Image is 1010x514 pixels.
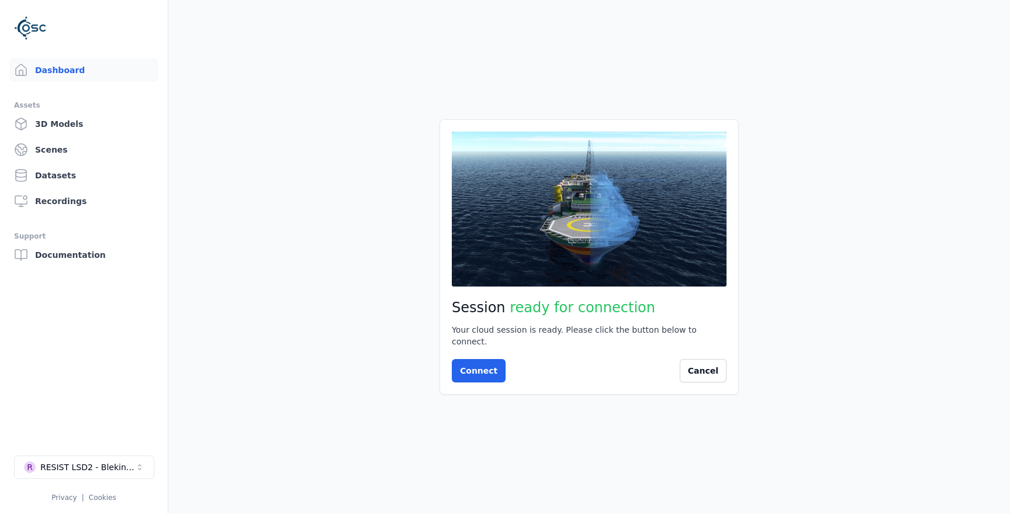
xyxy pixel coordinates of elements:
button: Cancel [680,359,727,382]
div: Your cloud session is ready. Please click the button below to connect. [452,324,727,347]
div: RESIST LSD2 - Blekinge [40,461,135,473]
a: Privacy [51,494,77,502]
div: R [24,461,36,473]
div: Assets [14,98,154,112]
a: 3D Models [9,112,158,136]
span: | [82,494,84,502]
a: Documentation [9,243,158,267]
a: Scenes [9,138,158,161]
h2: Session [452,298,727,317]
img: Logo [14,12,47,44]
button: Connect [452,359,506,382]
button: Select a workspace [14,456,154,479]
a: Cookies [89,494,116,502]
a: Dashboard [9,58,158,82]
span: ready for connection [510,299,655,316]
a: Recordings [9,189,158,213]
a: Datasets [9,164,158,187]
div: Support [14,229,154,243]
